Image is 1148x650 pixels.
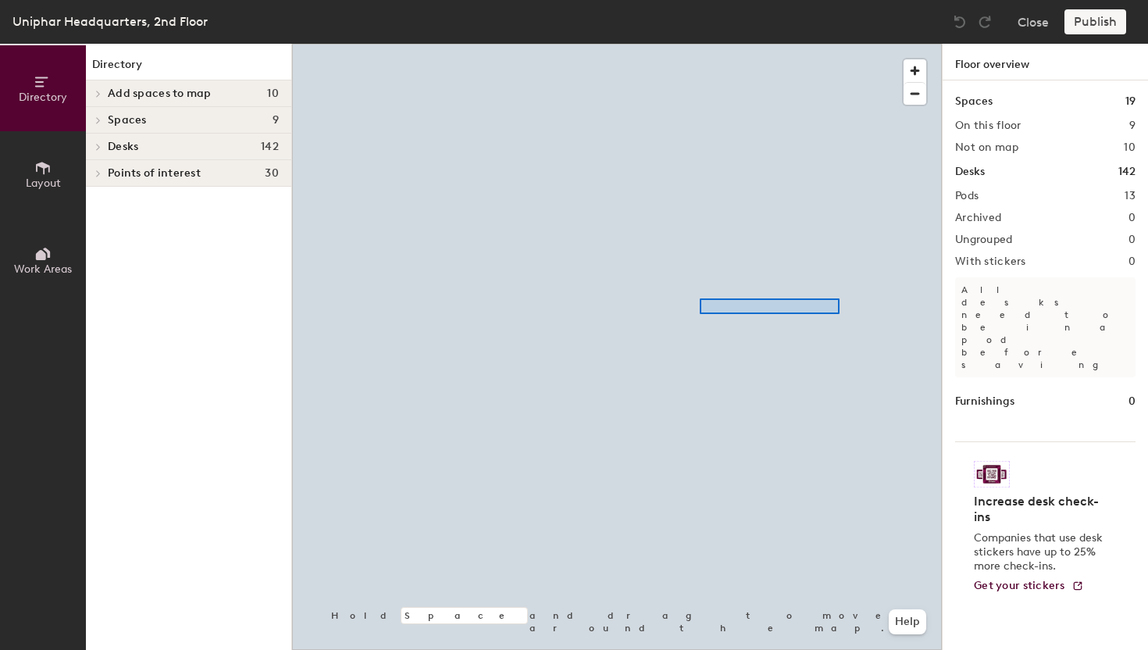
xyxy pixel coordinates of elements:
[974,461,1010,487] img: Sticker logo
[267,87,279,100] span: 10
[955,277,1136,377] p: All desks need to be in a pod before saving
[1125,93,1136,110] h1: 19
[952,14,968,30] img: Undo
[12,12,208,31] div: Uniphar Headquarters, 2nd Floor
[1128,234,1136,246] h2: 0
[261,141,279,153] span: 142
[955,163,985,180] h1: Desks
[108,114,147,127] span: Spaces
[955,120,1021,132] h2: On this floor
[265,167,279,180] span: 30
[955,141,1018,154] h2: Not on map
[955,190,979,202] h2: Pods
[1125,190,1136,202] h2: 13
[1128,393,1136,410] h1: 0
[1118,163,1136,180] h1: 142
[19,91,67,104] span: Directory
[955,93,993,110] h1: Spaces
[955,393,1014,410] h1: Furnishings
[1129,120,1136,132] h2: 9
[943,44,1148,80] h1: Floor overview
[1018,9,1049,34] button: Close
[273,114,279,127] span: 9
[977,14,993,30] img: Redo
[108,141,138,153] span: Desks
[955,255,1026,268] h2: With stickers
[1128,212,1136,224] h2: 0
[974,531,1107,573] p: Companies that use desk stickers have up to 25% more check-ins.
[1128,255,1136,268] h2: 0
[955,212,1001,224] h2: Archived
[889,609,926,634] button: Help
[14,262,72,276] span: Work Areas
[26,177,61,190] span: Layout
[86,56,291,80] h1: Directory
[1124,141,1136,154] h2: 10
[108,167,201,180] span: Points of interest
[955,234,1013,246] h2: Ungrouped
[974,494,1107,525] h4: Increase desk check-ins
[974,580,1084,593] a: Get your stickers
[108,87,212,100] span: Add spaces to map
[974,579,1065,592] span: Get your stickers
